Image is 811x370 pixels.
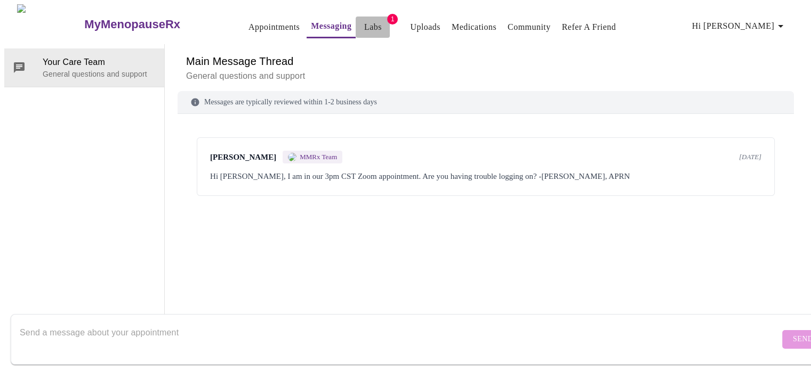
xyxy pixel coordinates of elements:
[356,17,390,38] button: Labs
[210,170,761,183] div: Hi [PERSON_NAME], I am in our 3pm CST Zoom appointment. Are you having trouble logging on? -[PERS...
[558,17,621,38] button: Refer a Friend
[300,153,337,161] span: MMRx Team
[503,17,555,38] button: Community
[688,15,791,37] button: Hi [PERSON_NAME]
[43,69,156,79] p: General questions and support
[692,19,787,34] span: Hi [PERSON_NAME]
[406,17,445,38] button: Uploads
[562,20,616,35] a: Refer a Friend
[83,6,223,43] a: MyMenopauseRx
[447,17,501,38] button: Medications
[4,48,164,87] div: Your Care TeamGeneral questions and support
[311,19,351,34] a: Messaging
[508,20,551,35] a: Community
[244,17,304,38] button: Appointments
[178,91,794,114] div: Messages are typically reviewed within 1-2 business days
[307,15,356,38] button: Messaging
[387,14,398,24] span: 1
[84,18,180,31] h3: MyMenopauseRx
[210,153,276,162] span: [PERSON_NAME]
[17,4,83,44] img: MyMenopauseRx Logo
[20,322,780,356] textarea: Send a message about your appointment
[43,56,156,69] span: Your Care Team
[410,20,440,35] a: Uploads
[186,70,785,83] p: General questions and support
[248,20,300,35] a: Appointments
[739,153,761,161] span: [DATE]
[452,20,496,35] a: Medications
[364,20,382,35] a: Labs
[288,153,296,161] img: MMRX
[186,53,785,70] h6: Main Message Thread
